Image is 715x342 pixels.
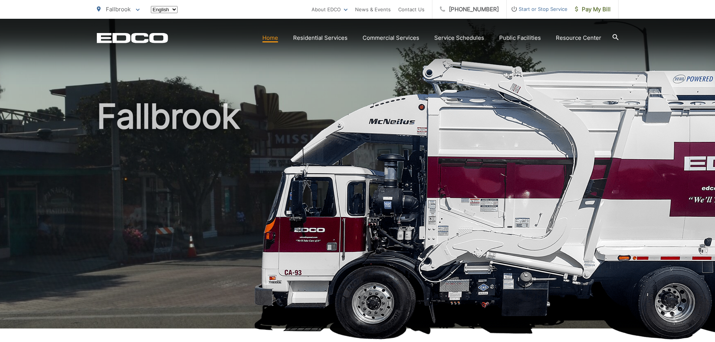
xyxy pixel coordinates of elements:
[312,5,348,14] a: About EDCO
[575,5,611,14] span: Pay My Bill
[363,33,419,42] a: Commercial Services
[434,33,484,42] a: Service Schedules
[262,33,278,42] a: Home
[97,98,619,335] h1: Fallbrook
[151,6,178,13] select: Select a language
[499,33,541,42] a: Public Facilities
[106,6,131,13] span: Fallbrook
[97,33,168,43] a: EDCD logo. Return to the homepage.
[355,5,391,14] a: News & Events
[398,5,424,14] a: Contact Us
[556,33,601,42] a: Resource Center
[293,33,348,42] a: Residential Services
